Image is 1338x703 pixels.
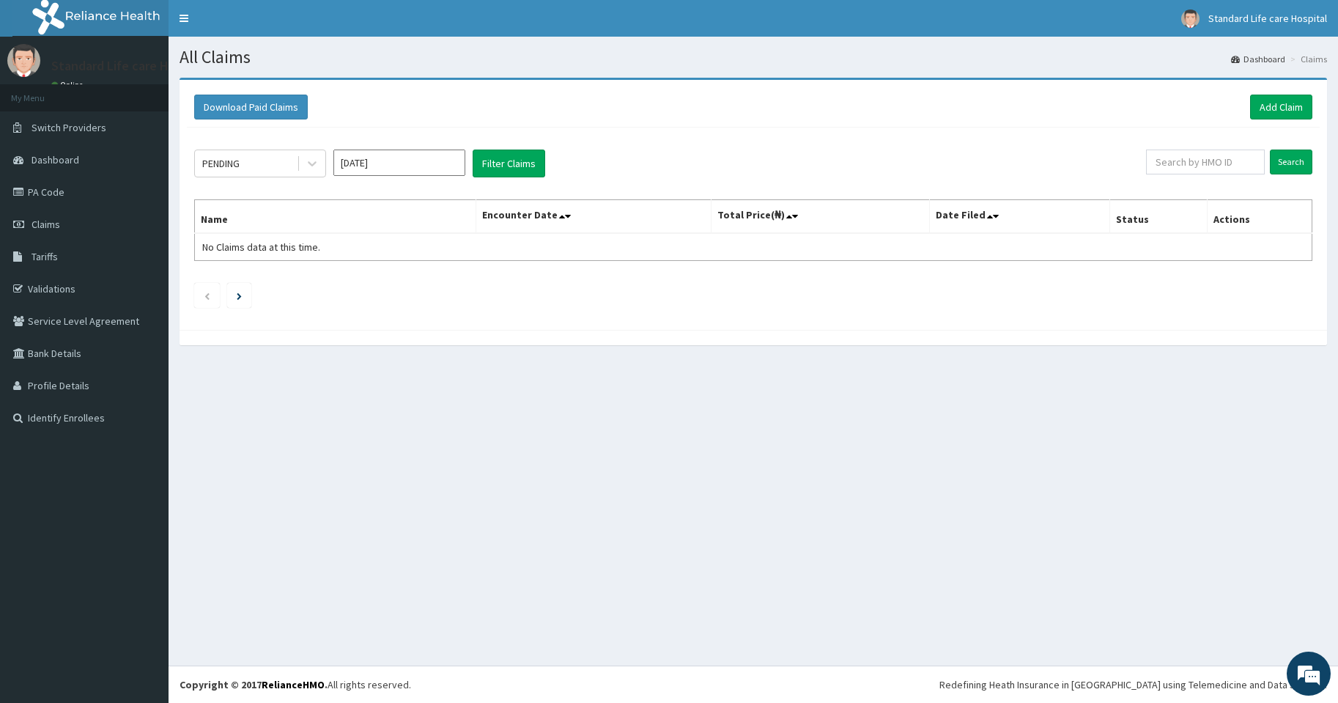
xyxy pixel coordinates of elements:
th: Date Filed [929,200,1109,234]
button: Download Paid Claims [194,95,308,119]
th: Name [195,200,476,234]
th: Status [1109,200,1207,234]
img: User Image [1181,10,1200,28]
span: No Claims data at this time. [202,240,320,254]
li: Claims [1287,53,1327,65]
input: Search by HMO ID [1146,150,1265,174]
a: Dashboard [1231,53,1285,65]
button: Filter Claims [473,150,545,177]
span: Tariffs [32,250,58,263]
a: Previous page [204,289,210,302]
th: Actions [1207,200,1312,234]
div: PENDING [202,156,240,171]
input: Search [1270,150,1312,174]
h1: All Claims [180,48,1327,67]
span: Claims [32,218,60,231]
div: Redefining Heath Insurance in [GEOGRAPHIC_DATA] using Telemedicine and Data Science! [939,677,1327,692]
img: User Image [7,44,40,77]
a: Next page [237,289,242,302]
strong: Copyright © 2017 . [180,678,328,691]
th: Encounter Date [476,200,711,234]
span: Standard Life care Hospital [1208,12,1327,25]
span: Dashboard [32,153,79,166]
p: Standard Life care Hospital [51,59,208,73]
a: Online [51,80,86,90]
input: Select Month and Year [333,150,465,176]
a: RelianceHMO [262,678,325,691]
footer: All rights reserved. [169,666,1338,703]
th: Total Price(₦) [711,200,930,234]
a: Add Claim [1250,95,1312,119]
span: Switch Providers [32,121,106,134]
